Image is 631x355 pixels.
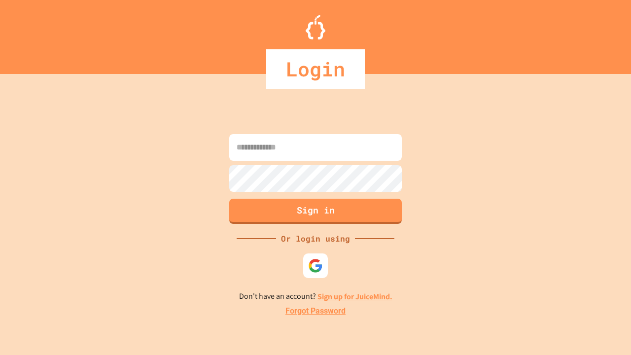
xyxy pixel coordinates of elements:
[229,199,402,224] button: Sign in
[317,291,392,302] a: Sign up for JuiceMind.
[306,15,325,39] img: Logo.svg
[285,305,346,317] a: Forgot Password
[308,258,323,273] img: google-icon.svg
[276,233,355,245] div: Or login using
[239,290,392,303] p: Don't have an account?
[266,49,365,89] div: Login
